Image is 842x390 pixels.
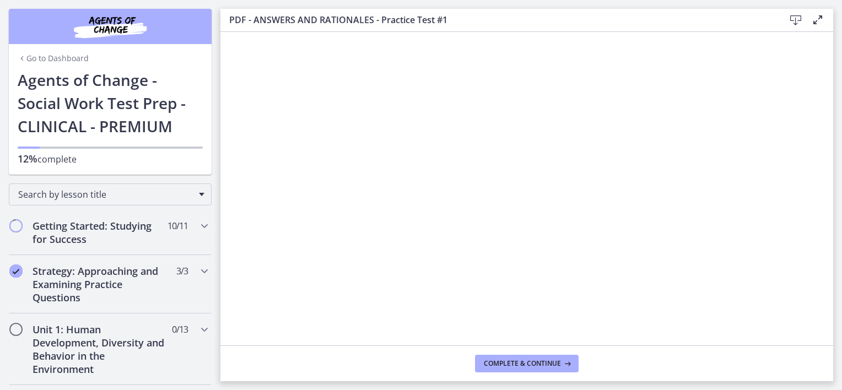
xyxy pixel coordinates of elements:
[229,13,767,26] h3: PDF - ANSWERS AND RATIONALES - Practice Test #1
[18,188,193,201] span: Search by lesson title
[18,152,37,165] span: 12%
[172,323,188,336] span: 0 / 13
[33,219,167,246] h2: Getting Started: Studying for Success
[475,355,579,372] button: Complete & continue
[18,53,89,64] a: Go to Dashboard
[484,359,561,368] span: Complete & continue
[18,68,203,138] h1: Agents of Change - Social Work Test Prep - CLINICAL - PREMIUM
[9,264,23,278] i: Completed
[44,13,176,40] img: Agents of Change Social Work Test Prep
[9,183,212,205] div: Search by lesson title
[176,264,188,278] span: 3 / 3
[18,152,203,166] p: complete
[33,323,167,376] h2: Unit 1: Human Development, Diversity and Behavior in the Environment
[33,264,167,304] h2: Strategy: Approaching and Examining Practice Questions
[168,219,188,232] span: 10 / 11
